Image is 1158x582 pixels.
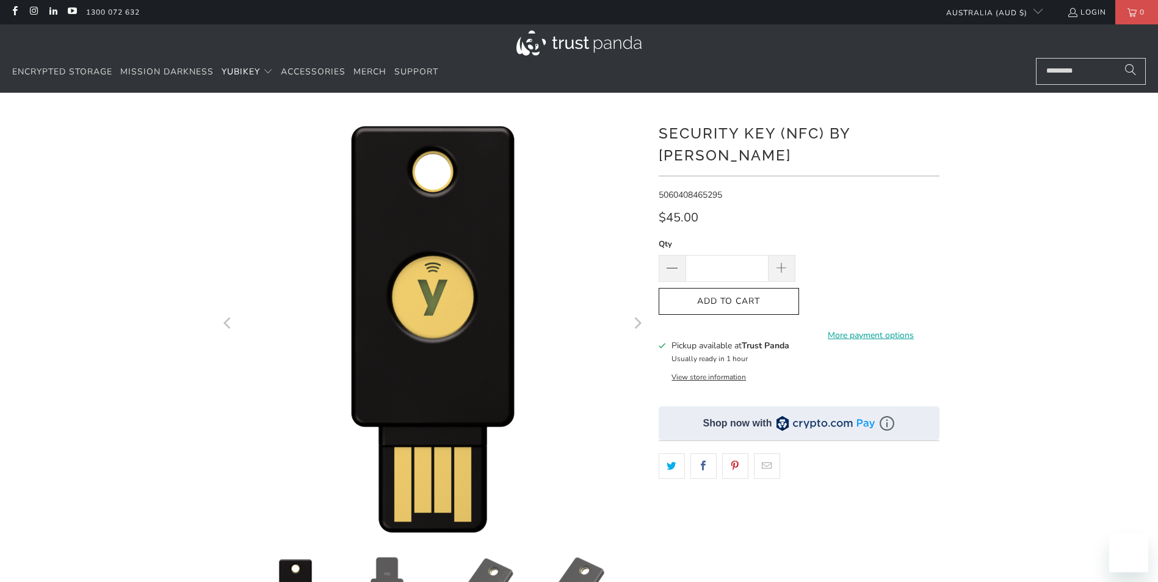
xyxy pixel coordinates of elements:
a: Trust Panda Australia on Facebook [9,7,20,17]
button: View store information [671,372,746,382]
a: Security Key (NFC) by Yubico - Trust Panda [219,111,646,538]
span: Merch [353,66,386,77]
a: Trust Panda Australia on YouTube [67,7,77,17]
button: Search [1115,58,1146,85]
a: 1300 072 632 [86,5,140,19]
a: Mission Darkness [120,58,214,87]
a: Share this on Facebook [690,453,717,479]
a: Encrypted Storage [12,58,112,87]
a: Trust Panda Australia on LinkedIn [48,7,58,17]
div: Shop now with [703,417,772,430]
img: Trust Panda Australia [516,31,642,56]
a: Share this on Pinterest [722,453,748,479]
button: Next [628,111,647,538]
span: Support [394,66,438,77]
h3: Pickup available at [671,339,789,352]
span: YubiKey [222,66,260,77]
input: Search... [1036,58,1146,85]
span: Accessories [281,66,346,77]
button: Previous [219,111,238,538]
a: Accessories [281,58,346,87]
nav: Translation missing: en.navigation.header.main_nav [12,58,438,87]
span: Encrypted Storage [12,66,112,77]
label: Qty [659,237,795,251]
a: Trust Panda Australia on Instagram [28,7,38,17]
iframe: Button to launch messaging window [1109,533,1148,572]
span: Add to Cart [671,296,786,307]
summary: YubiKey [222,58,273,87]
span: Mission Darkness [120,66,214,77]
button: Add to Cart [659,288,799,315]
a: More payment options [803,329,939,342]
small: Usually ready in 1 hour [671,354,748,364]
a: Login [1067,5,1106,19]
span: $45.00 [659,209,698,226]
a: Support [394,58,438,87]
h1: Security Key (NFC) by [PERSON_NAME] [659,120,939,167]
b: Trust Panda [742,340,789,351]
a: Share this on Twitter [659,453,685,479]
a: Email this to a friend [754,453,780,479]
a: Merch [353,58,386,87]
span: 5060408465295 [659,189,722,201]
